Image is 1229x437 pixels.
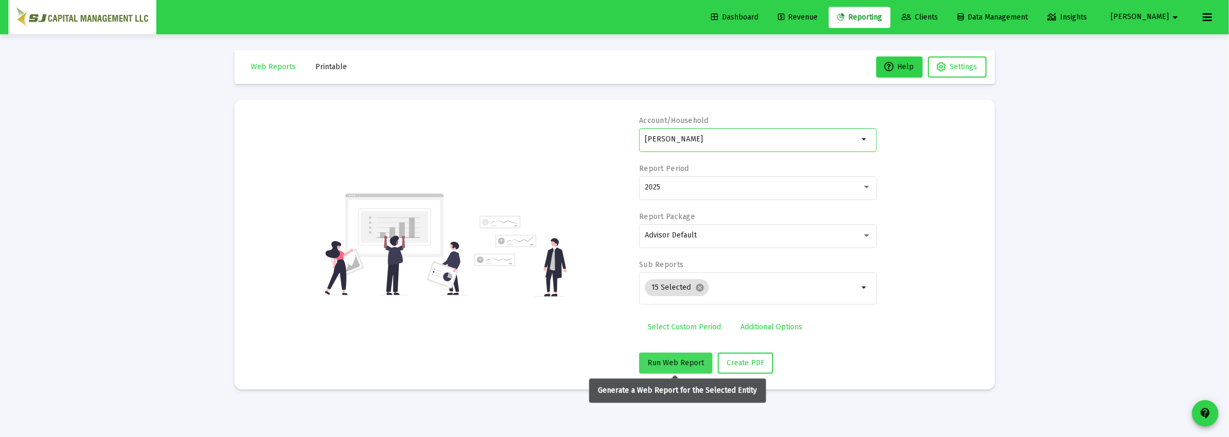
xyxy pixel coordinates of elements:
[645,183,660,192] span: 2025
[639,260,683,269] label: Sub Reports
[928,56,987,78] button: Settings
[639,116,709,125] label: Account/Household
[16,7,148,28] img: Dashboard
[243,56,305,78] button: Web Reports
[474,216,567,297] img: reporting-alt
[307,56,356,78] button: Printable
[859,281,871,294] mat-icon: arrow_drop_down
[323,192,468,297] img: reporting
[648,322,721,331] span: Select Custom Period
[718,353,773,374] button: Create PDF
[639,212,695,221] label: Report Package
[702,7,767,28] a: Dashboard
[1169,7,1181,28] mat-icon: arrow_drop_down
[902,13,938,22] span: Clients
[648,358,704,367] span: Run Web Report
[645,231,697,240] span: Advisor Default
[1039,7,1095,28] a: Insights
[1111,13,1169,22] span: [PERSON_NAME]
[316,62,348,71] span: Printable
[645,279,709,296] mat-chip: 15 Selected
[1047,13,1087,22] span: Insights
[645,277,859,298] mat-chip-list: Selection
[695,283,705,292] mat-icon: cancel
[778,13,818,22] span: Revenue
[770,7,826,28] a: Revenue
[958,13,1028,22] span: Data Management
[893,7,946,28] a: Clients
[1199,407,1212,420] mat-icon: contact_support
[711,13,758,22] span: Dashboard
[829,7,890,28] a: Reporting
[885,62,914,71] span: Help
[1098,6,1194,27] button: [PERSON_NAME]
[949,7,1036,28] a: Data Management
[837,13,882,22] span: Reporting
[950,62,978,71] span: Settings
[639,353,712,374] button: Run Web Report
[876,56,923,78] button: Help
[639,164,689,173] label: Report Period
[740,322,802,331] span: Additional Options
[859,133,871,146] mat-icon: arrow_drop_down
[645,135,859,144] input: Search or select an account or household
[251,62,296,71] span: Web Reports
[727,358,764,367] span: Create PDF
